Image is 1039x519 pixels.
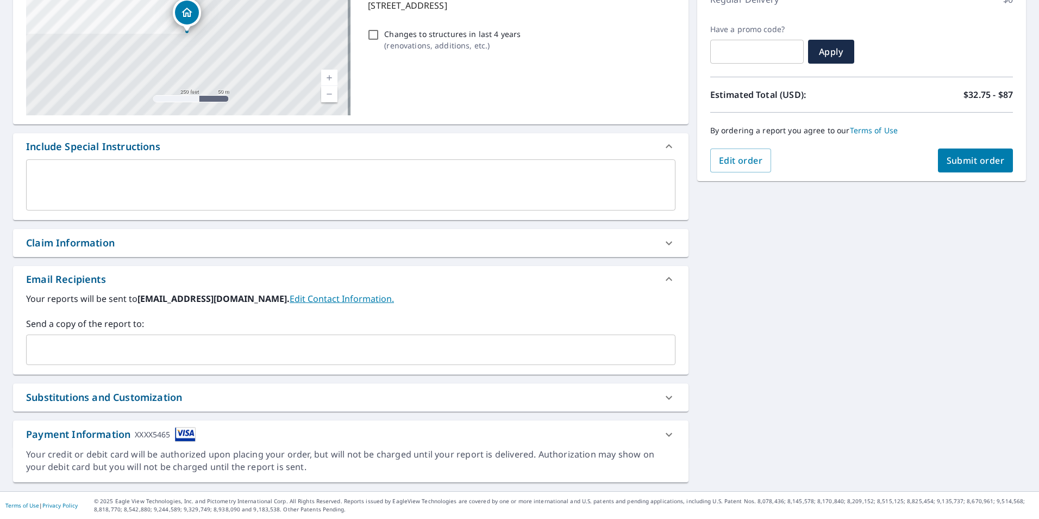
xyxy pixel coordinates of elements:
[13,229,689,257] div: Claim Information
[710,149,772,172] button: Edit order
[13,384,689,411] div: Substitutions and Customization
[26,272,106,287] div: Email Recipients
[5,502,78,509] p: |
[290,293,394,305] a: EditContactInfo
[5,502,39,509] a: Terms of Use
[26,236,115,250] div: Claim Information
[94,497,1034,514] p: © 2025 Eagle View Technologies, Inc. and Pictometry International Corp. All Rights Reserved. Repo...
[26,292,675,305] label: Your reports will be sent to
[26,390,182,405] div: Substitutions and Customization
[808,40,854,64] button: Apply
[175,427,196,442] img: cardImage
[321,86,337,102] a: Current Level 17, Zoom Out
[710,126,1013,135] p: By ordering a report you agree to our
[938,149,1013,172] button: Submit order
[710,88,862,101] p: Estimated Total (USD):
[850,125,898,135] a: Terms of Use
[135,427,170,442] div: XXXX5465
[13,133,689,159] div: Include Special Instructions
[719,155,763,166] span: Edit order
[321,70,337,86] a: Current Level 17, Zoom In
[26,427,196,442] div: Payment Information
[384,28,521,40] p: Changes to structures in last 4 years
[710,24,804,34] label: Have a promo code?
[26,448,675,473] div: Your credit or debit card will be authorized upon placing your order, but will not be charged unt...
[42,502,78,509] a: Privacy Policy
[13,421,689,448] div: Payment InformationXXXX5465cardImage
[137,293,290,305] b: [EMAIL_ADDRESS][DOMAIN_NAME].
[13,266,689,292] div: Email Recipients
[963,88,1013,101] p: $32.75 - $87
[384,40,521,51] p: ( renovations, additions, etc. )
[817,46,846,58] span: Apply
[26,139,160,154] div: Include Special Instructions
[26,317,675,330] label: Send a copy of the report to:
[947,155,1005,166] span: Submit order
